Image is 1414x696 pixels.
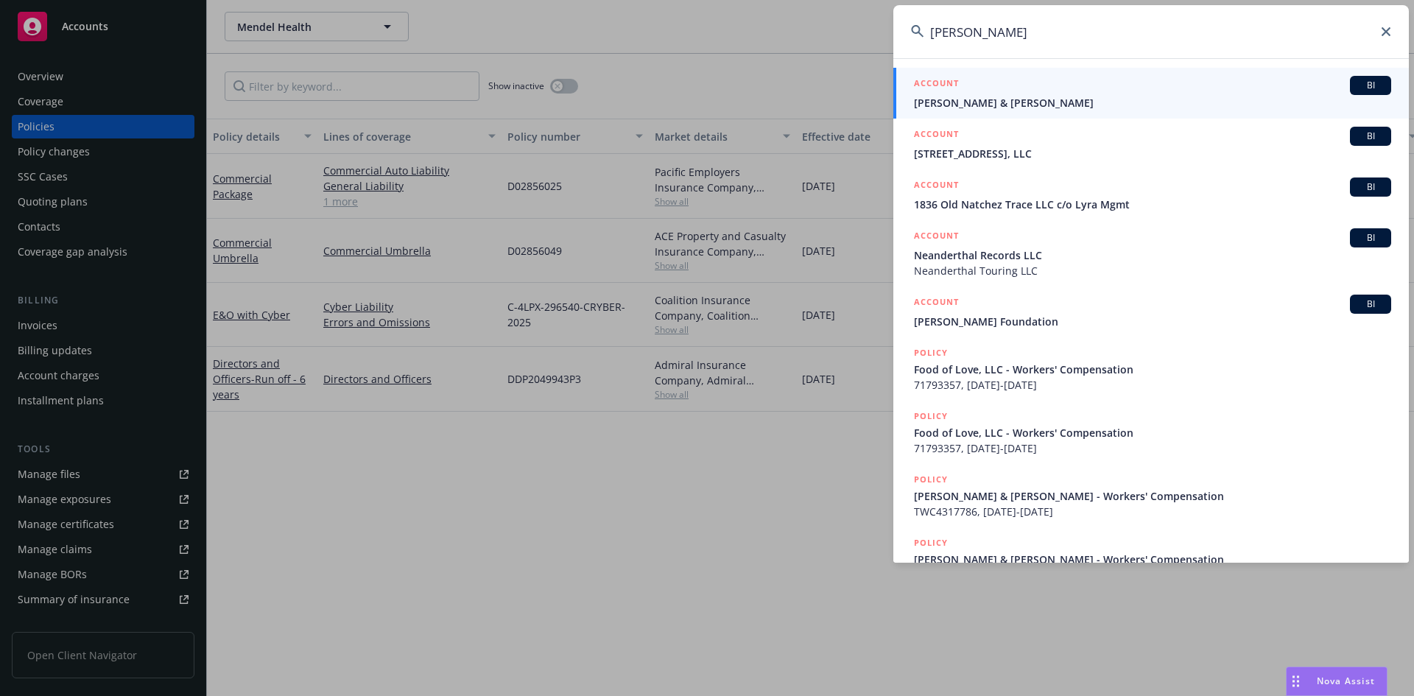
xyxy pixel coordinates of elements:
a: ACCOUNTBI[STREET_ADDRESS], LLC [893,119,1409,169]
h5: ACCOUNT [914,127,959,144]
span: Food of Love, LLC - Workers' Compensation [914,425,1391,440]
span: [PERSON_NAME] & [PERSON_NAME] [914,95,1391,110]
a: ACCOUNTBI1836 Old Natchez Trace LLC c/o Lyra Mgmt [893,169,1409,220]
input: Search... [893,5,1409,58]
span: Neanderthal Touring LLC [914,263,1391,278]
span: 71793357, [DATE]-[DATE] [914,440,1391,456]
span: [PERSON_NAME] & [PERSON_NAME] - Workers' Compensation [914,488,1391,504]
span: Nova Assist [1317,675,1375,687]
a: ACCOUNTBI[PERSON_NAME] Foundation [893,287,1409,337]
h5: ACCOUNT [914,177,959,195]
span: [PERSON_NAME] Foundation [914,314,1391,329]
a: POLICY[PERSON_NAME] & [PERSON_NAME] - Workers' Compensation [893,527,1409,591]
span: [PERSON_NAME] & [PERSON_NAME] - Workers' Compensation [914,552,1391,567]
h5: ACCOUNT [914,228,959,246]
button: Nova Assist [1286,667,1387,696]
a: POLICY[PERSON_NAME] & [PERSON_NAME] - Workers' CompensationTWC4317786, [DATE]-[DATE] [893,464,1409,527]
a: ACCOUNTBINeanderthal Records LLCNeanderthal Touring LLC [893,220,1409,287]
h5: POLICY [914,472,948,487]
a: POLICYFood of Love, LLC - Workers' Compensation71793357, [DATE]-[DATE] [893,337,1409,401]
span: Food of Love, LLC - Workers' Compensation [914,362,1391,377]
span: Neanderthal Records LLC [914,247,1391,263]
a: POLICYFood of Love, LLC - Workers' Compensation71793357, [DATE]-[DATE] [893,401,1409,464]
span: BI [1356,79,1385,92]
span: 1836 Old Natchez Trace LLC c/o Lyra Mgmt [914,197,1391,212]
span: BI [1356,130,1385,143]
span: TWC4317786, [DATE]-[DATE] [914,504,1391,519]
h5: POLICY [914,535,948,550]
h5: POLICY [914,345,948,360]
h5: POLICY [914,409,948,423]
span: 71793357, [DATE]-[DATE] [914,377,1391,393]
a: ACCOUNTBI[PERSON_NAME] & [PERSON_NAME] [893,68,1409,119]
span: BI [1356,180,1385,194]
h5: ACCOUNT [914,76,959,94]
div: Drag to move [1287,667,1305,695]
span: [STREET_ADDRESS], LLC [914,146,1391,161]
span: BI [1356,231,1385,245]
span: BI [1356,298,1385,311]
h5: ACCOUNT [914,295,959,312]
